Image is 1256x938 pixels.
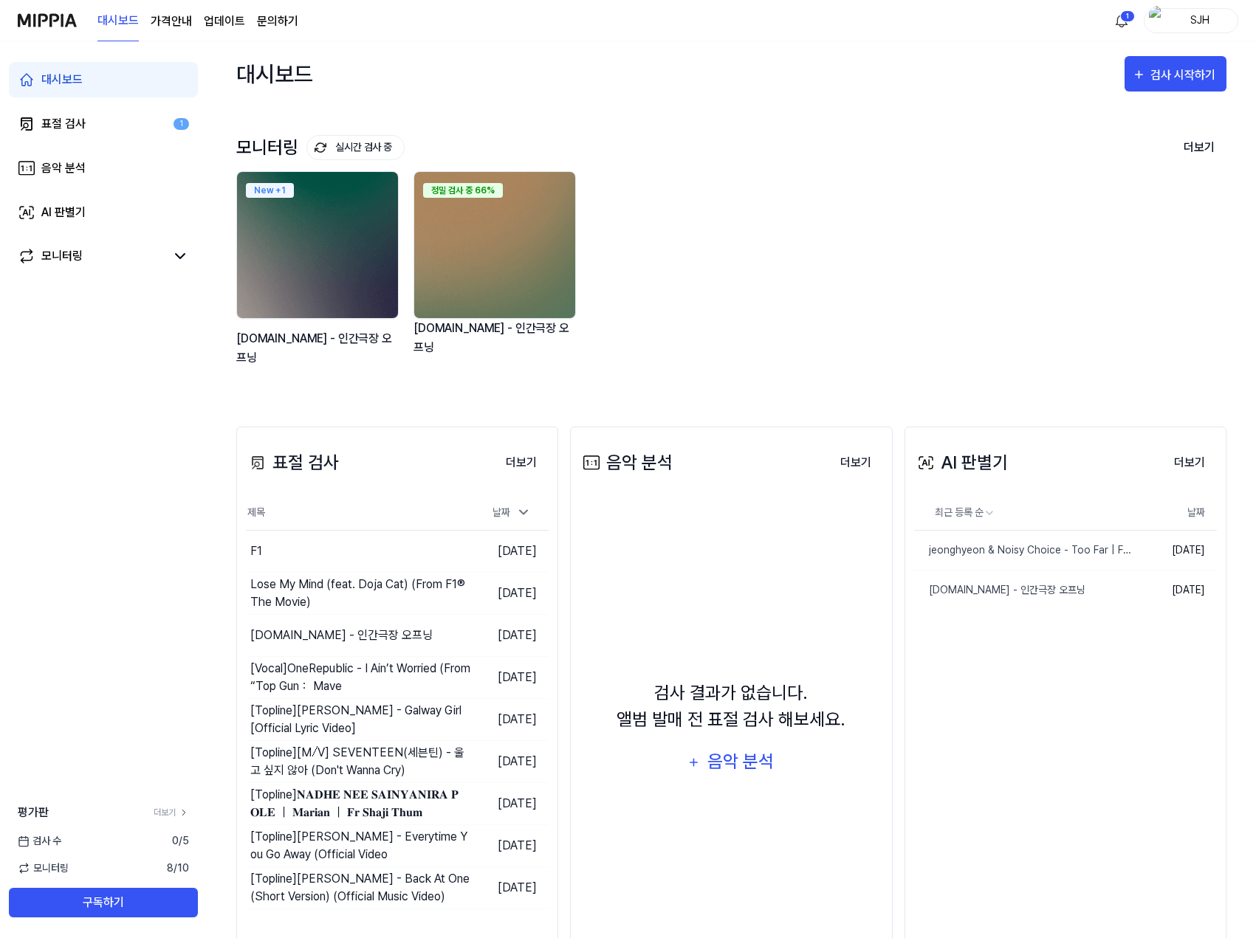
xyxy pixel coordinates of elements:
[473,825,549,867] td: [DATE]
[1172,132,1226,163] button: 더보기
[706,748,776,776] div: 음악 분석
[828,447,883,477] a: 더보기
[828,448,883,477] button: 더보기
[494,447,549,477] a: 더보기
[473,657,549,699] td: [DATE]
[1162,448,1217,477] button: 더보기
[914,449,1008,476] div: AI 판별기
[250,744,473,779] div: [Topline] [M⧸V] SEVENTEEN(세븐틴) - 울고 싶지 않아 (Don't Wanna Cry)
[423,183,503,198] div: 정밀 검사 중 66%
[172,833,189,849] span: 0 / 5
[473,699,549,741] td: [DATE]
[250,870,473,906] div: [Topline] [PERSON_NAME] - Back At One (Short Version) (Official Music Video)
[473,615,549,657] td: [DATE]
[151,13,192,30] a: 가격안내
[9,151,198,186] a: 음악 분석
[1162,447,1217,477] a: 더보기
[154,806,189,819] a: 더보기
[18,804,49,821] span: 평가판
[41,71,83,89] div: 대시보드
[250,576,473,611] div: Lose My Mind (feat. Doja Cat) (From F1® The Movie)
[1171,12,1229,28] div: SJH
[473,531,549,573] td: [DATE]
[167,861,189,876] span: 8 / 10
[250,828,473,863] div: [Topline] [PERSON_NAME] - Everytime You Go Away (Official Video
[1131,531,1217,570] td: [DATE]
[9,195,198,230] a: AI 판별기
[494,448,549,477] button: 더보기
[246,449,339,476] div: 표절 검사
[41,115,86,133] div: 표절 검사
[1131,495,1217,531] th: 날짜
[9,888,198,917] button: 구독하기
[18,247,165,265] a: 모니터링
[97,1,139,41] a: 대시보드
[1149,6,1167,35] img: profile
[250,702,473,737] div: [Topline] [PERSON_NAME] - Galway Girl [Official Lyric Video]
[1125,56,1226,92] button: 검사 시작하기
[18,861,69,876] span: 모니터링
[41,159,86,177] div: 음악 분석
[473,783,549,825] td: [DATE]
[315,142,326,154] img: monitoring Icon
[236,329,402,367] div: [DOMAIN_NAME] - 인간극장 오프닝
[914,542,1131,558] div: jeonghyeon & Noisy Choice - Too Far | Future House | NCS - Copyright Free Music
[237,172,398,318] img: backgroundIamge
[473,741,549,783] td: [DATE]
[473,867,549,909] td: [DATE]
[41,204,86,221] div: AI 판별기
[250,660,473,695] div: [Vocal] OneRepublic - I Ain’t Worried (From “Top Gun： Mave
[487,500,537,525] div: 날짜
[204,13,245,30] a: 업데이트
[414,172,575,318] img: backgroundIamge
[18,833,61,849] span: 검사 수
[914,531,1131,570] a: jeonghyeon & Noisy Choice - Too Far | Future House | NCS - Copyright Free Music
[1120,10,1135,22] div: 1
[1144,8,1238,33] button: profileSJH
[9,106,198,142] a: 표절 검사1
[250,627,433,644] div: [DOMAIN_NAME] - 인간극장 오프닝
[914,582,1085,598] div: [DOMAIN_NAME] - 인간극장 오프닝
[473,573,549,615] td: [DATE]
[257,13,298,30] a: 문의하기
[236,56,313,92] div: 대시보드
[250,542,262,560] div: F1
[306,135,405,160] button: 실시간 검사 중
[246,183,294,198] div: New + 1
[914,570,1131,610] a: [DOMAIN_NAME] - 인간극장 오프닝
[617,680,845,733] div: 검사 결과가 없습니다. 앨범 발매 전 표절 검사 해보세요.
[41,247,83,265] div: 모니터링
[236,171,402,382] a: New +1backgroundIamge[DOMAIN_NAME] - 인간극장 오프닝
[250,786,473,821] div: [Topline] 𝐍𝐀𝐃𝐇𝐄 𝐍𝐄𝐄 𝐒𝐀𝐈𝐍𝐘𝐀𝐍𝐈𝐑𝐀 𝐏𝐎𝐋𝐄 ｜ 𝐌𝐚𝐫𝐢𝐚𝐧 ｜ 𝐅𝐫 𝐒𝐡𝐚𝐣𝐢 𝐓𝐡𝐮𝐦
[9,62,198,97] a: 대시보드
[678,745,784,780] button: 음악 분석
[1110,9,1133,32] button: 알림1
[413,319,579,356] div: [DOMAIN_NAME] - 인간극장 오프닝
[236,135,405,160] div: 모니터링
[580,449,673,476] div: 음악 분석
[1113,12,1130,30] img: 알림
[1131,570,1217,610] td: [DATE]
[1150,66,1219,85] div: 검사 시작하기
[174,118,189,131] div: 1
[246,495,473,531] th: 제목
